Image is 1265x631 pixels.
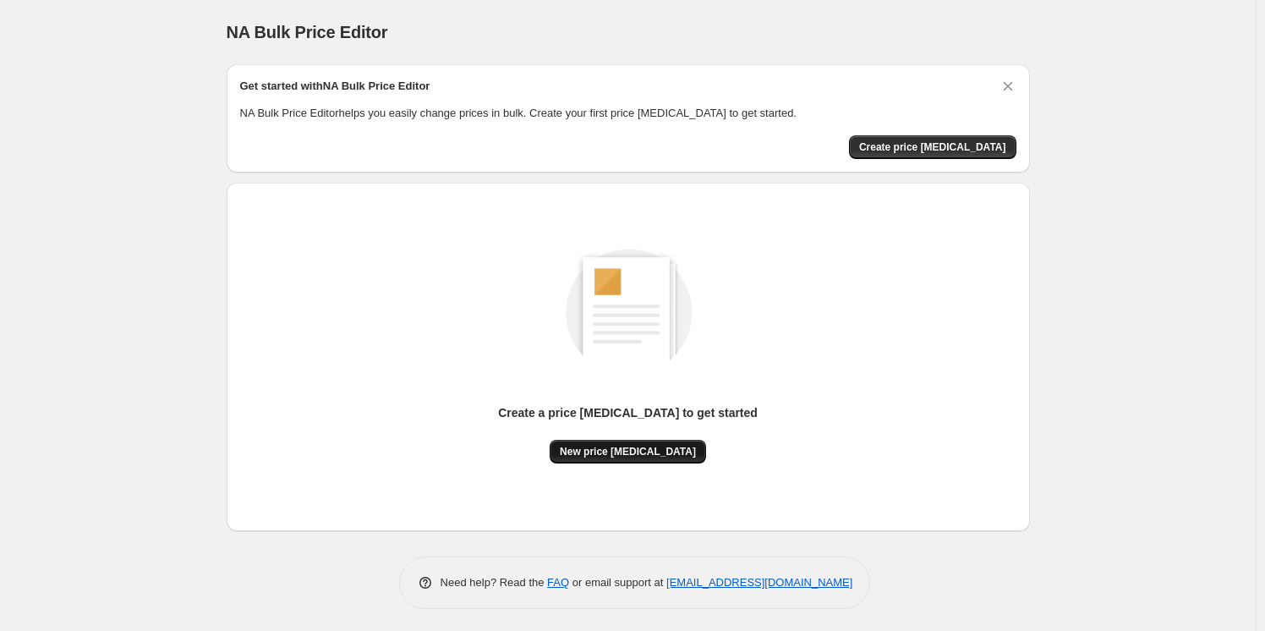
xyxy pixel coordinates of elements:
[666,576,852,589] a: [EMAIL_ADDRESS][DOMAIN_NAME]
[859,140,1006,154] span: Create price [MEDICAL_DATA]
[240,78,430,95] h2: Get started with NA Bulk Price Editor
[547,576,569,589] a: FAQ
[498,404,758,421] p: Create a price [MEDICAL_DATA] to get started
[227,23,388,41] span: NA Bulk Price Editor
[569,576,666,589] span: or email support at
[550,440,706,464] button: New price [MEDICAL_DATA]
[849,135,1016,159] button: Create price change job
[240,105,1016,122] p: NA Bulk Price Editor helps you easily change prices in bulk. Create your first price [MEDICAL_DAT...
[560,445,696,458] span: New price [MEDICAL_DATA]
[441,576,548,589] span: Need help? Read the
[999,78,1016,95] button: Dismiss card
